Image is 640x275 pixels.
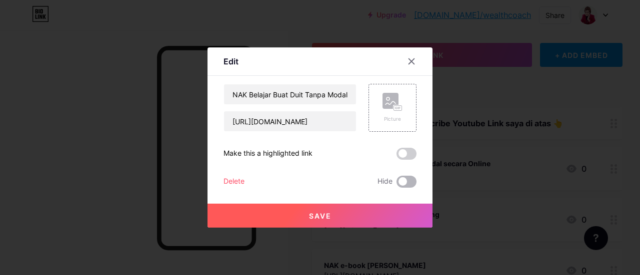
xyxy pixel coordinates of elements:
[223,148,312,160] div: Make this a highlighted link
[377,176,392,188] span: Hide
[309,212,331,220] span: Save
[207,204,432,228] button: Save
[223,176,244,188] div: Delete
[224,111,356,131] input: URL
[223,55,238,67] div: Edit
[382,115,402,123] div: Picture
[224,84,356,104] input: Title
